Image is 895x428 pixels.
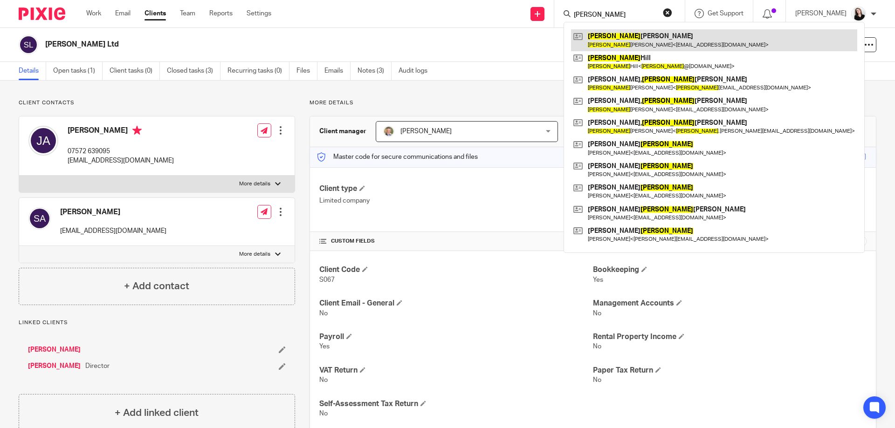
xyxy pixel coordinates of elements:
[708,10,744,17] span: Get Support
[383,126,394,137] img: High%20Res%20Andrew%20Price%20Accountants_Poppy%20Jakes%20photography-1109.jpg
[28,361,81,371] a: [PERSON_NAME]
[851,7,866,21] img: HR%20Andrew%20Price_Molly_Poppy%20Jakes%20Photography-7.jpg
[19,99,295,107] p: Client contacts
[86,9,101,18] a: Work
[319,196,593,205] p: Limited company
[593,377,601,383] span: No
[28,126,58,156] img: svg%3E
[145,9,166,18] a: Clients
[239,180,270,188] p: More details
[663,8,672,17] button: Clear
[319,332,593,342] h4: Payroll
[28,207,51,230] img: svg%3E
[310,99,876,107] p: More details
[324,62,351,80] a: Emails
[167,62,220,80] a: Closed tasks (3)
[180,9,195,18] a: Team
[358,62,392,80] a: Notes (3)
[317,152,478,162] p: Master code for secure communications and files
[400,128,452,135] span: [PERSON_NAME]
[124,279,189,293] h4: + Add contact
[45,40,609,49] h2: [PERSON_NAME] Ltd
[85,361,110,371] span: Director
[593,310,601,317] span: No
[319,277,335,283] span: S067
[795,9,847,18] p: [PERSON_NAME]
[60,207,166,217] h4: [PERSON_NAME]
[110,62,160,80] a: Client tasks (0)
[319,127,366,136] h3: Client manager
[319,399,593,409] h4: Self-Assessment Tax Return
[296,62,317,80] a: Files
[132,126,142,135] i: Primary
[19,35,38,54] img: svg%3E
[593,299,867,308] h4: Management Accounts
[115,9,131,18] a: Email
[573,11,657,20] input: Search
[209,9,233,18] a: Reports
[247,9,271,18] a: Settings
[239,251,270,258] p: More details
[53,62,103,80] a: Open tasks (1)
[319,310,328,317] span: No
[593,343,601,350] span: No
[319,343,330,350] span: Yes
[19,319,295,326] p: Linked clients
[319,410,328,417] span: No
[68,147,174,156] p: 07572 639095
[593,277,603,283] span: Yes
[19,62,46,80] a: Details
[319,377,328,383] span: No
[319,366,593,375] h4: VAT Return
[319,184,593,194] h4: Client type
[319,299,593,308] h4: Client Email - General
[319,265,593,275] h4: Client Code
[60,226,166,236] p: [EMAIL_ADDRESS][DOMAIN_NAME]
[399,62,434,80] a: Audit logs
[593,366,867,375] h4: Paper Tax Return
[28,345,81,354] a: [PERSON_NAME]
[593,332,867,342] h4: Rental Property Income
[115,406,199,420] h4: + Add linked client
[68,126,174,137] h4: [PERSON_NAME]
[227,62,289,80] a: Recurring tasks (0)
[319,238,593,245] h4: CUSTOM FIELDS
[19,7,65,20] img: Pixie
[68,156,174,165] p: [EMAIL_ADDRESS][DOMAIN_NAME]
[593,265,867,275] h4: Bookkeeping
